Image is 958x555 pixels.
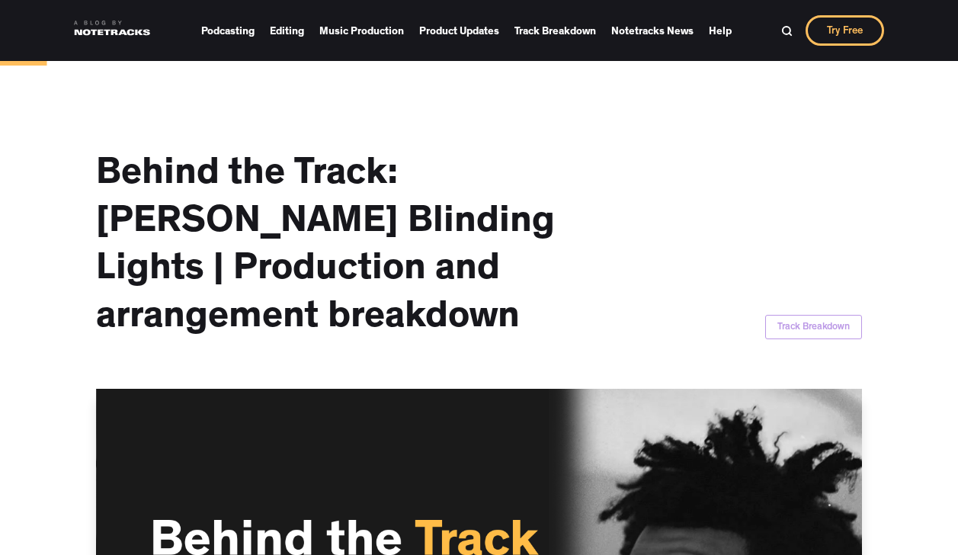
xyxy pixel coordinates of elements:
a: Music Production [319,20,404,42]
a: Podcasting [201,20,255,42]
img: Search Bar [781,25,793,37]
a: Track Breakdown [514,20,596,42]
h1: Behind the Track: [PERSON_NAME] Blinding Lights | Production and arrangement breakdown [96,152,591,343]
div: Track Breakdown [777,320,850,335]
a: Editing [270,20,304,42]
a: Notetracks News [611,20,694,42]
a: Help [709,20,732,42]
a: Try Free [806,15,884,46]
a: Track Breakdown [765,315,862,339]
a: Product Updates [419,20,499,42]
